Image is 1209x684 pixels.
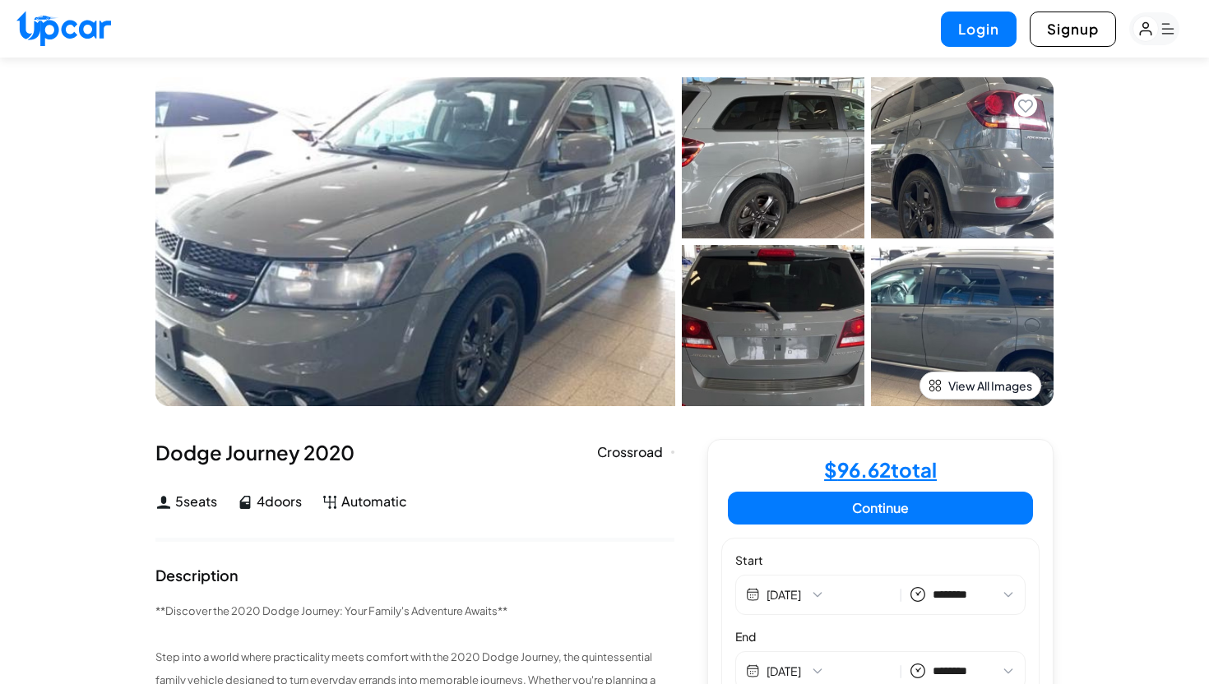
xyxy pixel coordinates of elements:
div: Crossroad [597,442,674,462]
span: View All Images [948,377,1032,394]
img: Car Image 2 [871,77,1054,238]
h4: $ 96.62 total [824,460,937,479]
button: [DATE] [767,586,892,603]
img: Upcar Logo [16,11,111,46]
label: Start [735,552,1026,568]
div: Dodge Journey 2020 [155,439,674,465]
img: view-all [929,379,942,392]
button: Login [941,12,1017,47]
button: Add to favorites [1014,94,1037,117]
span: | [899,585,903,604]
button: [DATE] [767,663,892,679]
button: Continue [728,492,1033,525]
button: Signup [1030,12,1116,47]
label: End [735,628,1026,645]
img: Car Image 4 [871,245,1054,406]
span: 4 doors [257,492,302,511]
div: Description [155,568,239,583]
img: Car Image 3 [682,245,864,406]
img: Car [155,77,675,406]
span: 5 seats [175,492,217,511]
span: | [899,662,903,681]
img: Car Image 1 [682,77,864,238]
button: View All Images [919,372,1041,400]
span: Automatic [341,492,407,511]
